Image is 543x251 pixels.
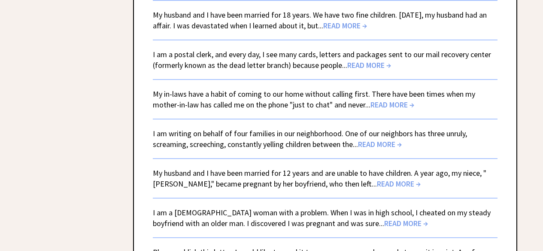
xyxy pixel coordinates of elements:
span: READ MORE → [384,218,428,228]
span: READ MORE → [347,60,391,70]
span: READ MORE → [358,139,402,149]
a: I am a [DEMOGRAPHIC_DATA] woman with a problem. When I was in high school, I cheated on my steady... [153,208,491,228]
span: READ MORE → [323,21,367,31]
span: READ MORE → [377,179,421,189]
a: I am writing on behalf of four families in our neighborhood. One of our neighbors has three unrul... [153,129,467,149]
span: READ MORE → [370,100,414,110]
a: I am a postal clerk, and every day, I see many cards, letters and packages sent to our mail recov... [153,49,491,70]
a: My husband and I have been married for 12 years and are unable to have children. A year ago, my n... [153,168,486,189]
a: My in-laws have a habit of coming to our home without calling first. There have been times when m... [153,89,475,110]
a: My husband and I have been married for 18 years. We have two fine children. [DATE], my husband ha... [153,10,487,31]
